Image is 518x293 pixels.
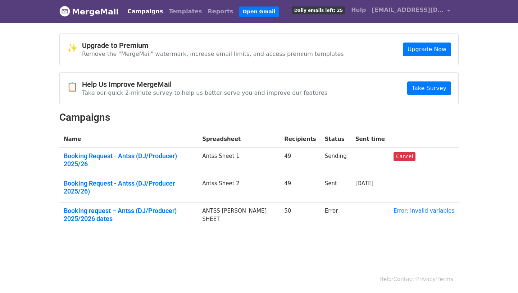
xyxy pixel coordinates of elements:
a: Help [380,276,392,283]
span: [EMAIL_ADDRESS][DOMAIN_NAME] [372,6,444,14]
a: Upgrade Now [403,43,451,56]
th: Sent time [351,131,389,148]
td: Antss Sheet 1 [198,148,280,175]
span: 📋 [67,82,82,92]
span: Daily emails left: 25 [292,6,345,14]
td: 50 [280,203,321,230]
a: Campaigns [124,4,166,19]
a: [EMAIL_ADDRESS][DOMAIN_NAME] [369,3,453,20]
a: Take Survey [407,81,451,95]
h4: Help Us Improve MergeMail [82,80,327,89]
a: Cancel [394,152,415,161]
td: 49 [280,175,321,203]
td: Antss Sheet 2 [198,175,280,203]
th: Status [321,131,351,148]
td: Error [321,203,351,230]
th: Spreadsheet [198,131,280,148]
td: Sending [321,148,351,175]
td: 49 [280,148,321,175]
th: Recipients [280,131,321,148]
a: Terms [437,276,453,283]
p: Remove the "MergeMail" watermark, increase email limits, and access premium templates [82,50,344,58]
td: Sent [321,175,351,203]
a: Booking Request - Antss (DJ/Producer) 2025/26 [64,152,194,168]
a: Open Gmail [239,6,279,17]
a: Privacy [416,276,436,283]
a: Booking Request - Antss (DJ/Producer 2025/26) [64,179,194,195]
img: MergeMail logo [59,6,70,17]
a: Booking request – Antss (DJ/Producer) 2025/2026 dates [64,207,194,222]
a: Error: Invalid variables [394,208,454,214]
th: Name [59,131,198,148]
a: Templates [166,4,205,19]
a: Help [348,3,369,17]
td: ANTSS [PERSON_NAME] SHEET [198,203,280,230]
a: Contact [394,276,414,283]
p: Take our quick 2-minute survey to help us better serve you and improve our features [82,89,327,97]
span: ✨ [67,43,82,53]
a: [DATE] [355,180,374,187]
a: Daily emails left: 25 [289,3,348,17]
a: MergeMail [59,4,119,19]
h4: Upgrade to Premium [82,41,344,50]
h2: Campaigns [59,111,459,124]
a: Reports [205,4,236,19]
